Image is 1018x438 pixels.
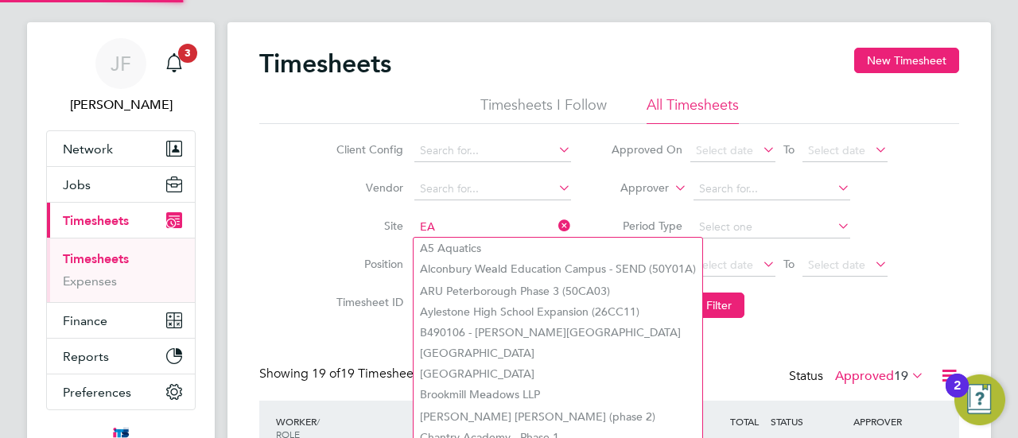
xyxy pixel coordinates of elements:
[111,53,131,74] span: JF
[480,388,492,401] b: ea
[789,366,927,388] div: Status
[414,258,702,280] li: Alconbury W ld Education Campus - SEND (50Y01A)
[954,386,961,406] div: 2
[485,262,498,276] b: ea
[47,238,195,302] div: Timesheets
[414,281,702,301] li: ARU Peterborough Phase 3 (50CA03)
[767,407,849,436] div: STATUS
[46,38,196,114] a: JF[PERSON_NAME]
[954,374,1005,425] button: Open Resource Center, 2 new notifications
[63,141,113,157] span: Network
[414,343,702,363] li: [GEOGRAPHIC_DATA]
[414,178,571,200] input: Search for...
[808,258,865,272] span: Select date
[597,180,669,196] label: Approver
[835,368,924,384] label: Approved
[694,293,744,318] button: Filter
[63,313,107,328] span: Finance
[414,140,571,162] input: Search for...
[47,339,195,374] button: Reports
[63,349,109,364] span: Reports
[63,177,91,192] span: Jobs
[414,238,702,258] li: A5 Aquatics
[63,273,117,289] a: Expenses
[259,48,391,79] h2: Timesheets
[178,44,197,63] span: 3
[259,366,426,382] div: Showing
[414,322,702,343] li: B490106 - [PERSON_NAME][GEOGRAPHIC_DATA]
[647,95,739,124] li: All Timesheets
[332,180,403,195] label: Vendor
[63,251,129,266] a: Timesheets
[414,384,702,405] li: Brookmill M dows LLP
[332,219,403,233] label: Site
[730,415,759,428] span: TOTAL
[611,142,682,157] label: Approved On
[414,363,702,384] li: [GEOGRAPHIC_DATA]
[332,257,403,271] label: Position
[894,368,908,384] span: 19
[46,95,196,114] span: Jo Flockhart
[332,295,403,309] label: Timesheet ID
[312,366,340,382] span: 19 of
[47,303,195,338] button: Finance
[158,38,190,89] a: 3
[47,203,195,238] button: Timesheets
[696,143,753,157] span: Select date
[779,139,799,160] span: To
[696,258,753,272] span: Select date
[480,95,607,124] li: Timesheets I Follow
[414,406,702,427] li: [PERSON_NAME] [PERSON_NAME] (phase 2)
[854,48,959,73] button: New Timesheet
[47,374,195,409] button: Preferences
[611,219,682,233] label: Period Type
[779,254,799,274] span: To
[332,142,403,157] label: Client Config
[47,131,195,166] button: Network
[694,216,850,238] input: Select one
[414,216,571,238] input: Search for...
[414,301,702,322] li: Aylestone High School Expansion (26CC11)
[63,213,129,228] span: Timesheets
[808,143,865,157] span: Select date
[849,407,932,436] div: APPROVER
[694,178,850,200] input: Search for...
[317,415,320,428] span: /
[63,385,131,400] span: Preferences
[47,167,195,202] button: Jobs
[312,366,423,382] span: 19 Timesheets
